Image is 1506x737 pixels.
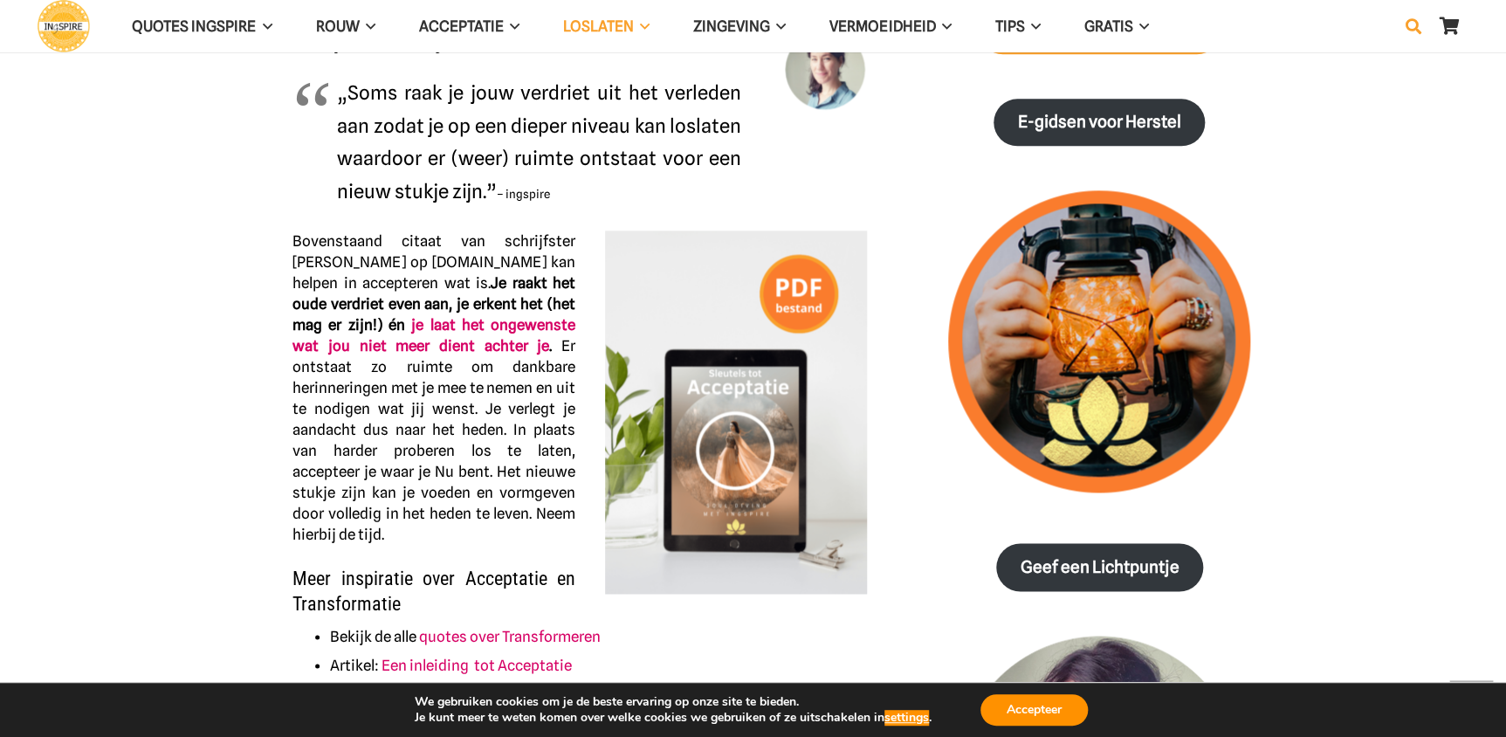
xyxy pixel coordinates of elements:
[1062,4,1171,49] a: GRATISGRATIS Menu
[292,337,575,543] span: Er ontstaat zo ruimte om dankbare herinneringen met je mee te nemen en uit te nodigen wat jij wen...
[935,4,951,48] span: VERMOEIDHEID Menu
[292,568,575,615] span: Meer inspiratie over Acceptatie en Transformatie
[1084,17,1133,35] span: GRATIS
[980,694,1088,726] button: Accepteer
[884,710,929,726] button: settings
[504,4,519,48] span: Acceptatie Menu
[292,316,575,355] a: je laat het ongewenste wat jou niet meer dient achter je
[948,190,1250,492] img: lichtpuntjes voor in donkere tijden
[330,627,416,644] span: Bekijk de alle
[132,17,256,35] span: QUOTES INGSPIRE
[292,274,575,334] strong: Je raakt het oude verdriet even aan, je erkent het (het mag er zijn!) én
[415,710,932,726] p: Je kunt meer te weten komen over welke cookies we gebruiken of ze uitschakelen in .
[1396,4,1431,48] a: Zoeken
[770,4,786,48] span: Zingeving Menu
[315,17,359,35] span: ROUW
[110,4,293,49] a: QUOTES INGSPIREQUOTES INGSPIRE Menu
[1018,112,1181,132] strong: E-gidsen voor Herstel
[337,81,741,203] span: „Soms raak je jouw verdriet uit het verleden aan zodat je op een dieper niveau kan loslaten waard...
[497,187,550,201] span: – ingspire
[808,4,973,49] a: VERMOEIDHEIDVERMOEIDHEID Menu
[1449,680,1493,724] a: Terug naar top
[419,627,601,644] a: quotes over Transformeren
[382,656,572,673] a: Een inleiding tot Acceptatie
[397,4,541,49] a: AcceptatieAcceptatie Menu
[292,232,575,334] span: Bovenstaand citaat van schrijfster [PERSON_NAME] op [DOMAIN_NAME] kan helpen in accepteren wat is.
[359,4,375,48] span: ROUW Menu
[783,30,867,114] img: Inge Geertzen - schrijfster Ingspire.nl, markteer en handmassage therapeut
[605,231,867,594] img: Leren accepteren en loslaten - tips, gevoelens en wijsheden over acceptatie van het zingevingspla...
[541,4,671,49] a: LoslatenLoslaten Menu
[292,316,575,355] strong: .
[1024,4,1040,48] span: TIPS Menu
[973,4,1062,49] a: TIPSTIPS Menu
[996,543,1203,591] a: Geef een Lichtpuntje
[415,694,932,710] p: We gebruiken cookies om je de beste ervaring op onze site te bieden.
[563,17,634,35] span: Loslaten
[994,17,1024,35] span: TIPS
[634,4,650,48] span: Loslaten Menu
[1133,4,1149,48] span: GRATIS Menu
[994,99,1205,147] a: E-gidsen voor Herstel
[292,30,519,54] span: Accepteren waar je nu bent
[829,17,935,35] span: VERMOEIDHEID
[419,17,504,35] span: Acceptatie
[671,4,808,49] a: ZingevingZingeving Menu
[693,17,770,35] span: Zingeving
[256,4,272,48] span: QUOTES INGSPIRE Menu
[1020,557,1179,577] strong: Geef een Lichtpuntje
[330,656,379,673] span: Artikel:
[293,4,396,49] a: ROUWROUW Menu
